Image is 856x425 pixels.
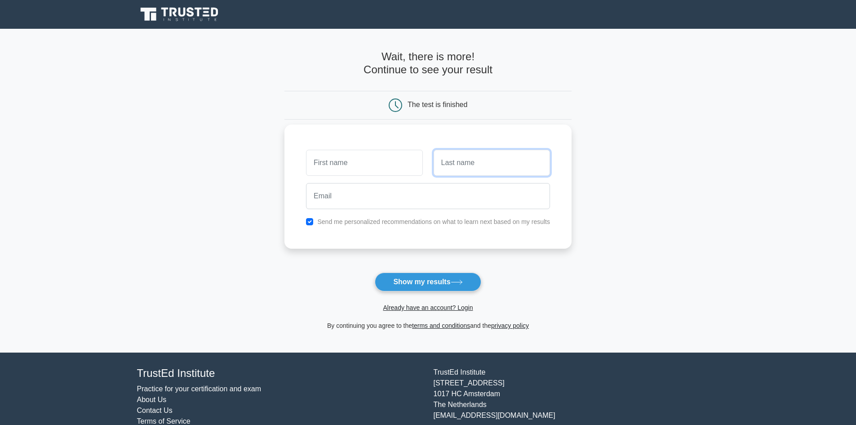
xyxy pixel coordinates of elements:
[306,150,422,176] input: First name
[383,304,473,311] a: Already have an account? Login
[284,50,572,76] h4: Wait, there is more! Continue to see your result
[434,150,550,176] input: Last name
[137,367,423,380] h4: TrustEd Institute
[137,417,191,425] a: Terms of Service
[412,322,470,329] a: terms and conditions
[408,101,467,108] div: The test is finished
[279,320,577,331] div: By continuing you agree to the and the
[491,322,529,329] a: privacy policy
[375,273,481,291] button: Show my results
[137,407,173,414] a: Contact Us
[317,218,550,225] label: Send me personalized recommendations on what to learn next based on my results
[306,183,550,209] input: Email
[137,396,167,403] a: About Us
[137,385,262,393] a: Practice for your certification and exam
